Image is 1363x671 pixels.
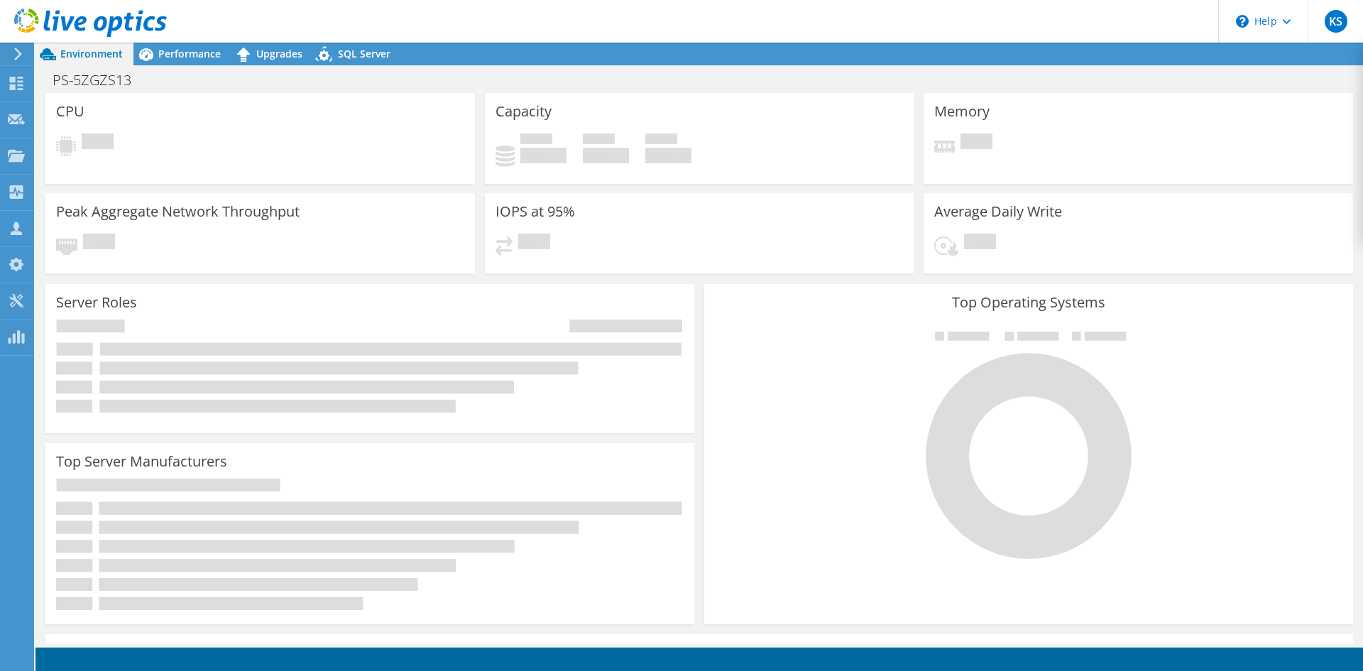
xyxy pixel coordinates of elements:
[583,148,629,163] h4: 0 GiB
[645,148,691,163] h4: 0 GiB
[60,47,123,60] span: Environment
[496,204,575,219] h3: IOPS at 95%
[56,454,227,469] h3: Top Server Manufacturers
[256,47,302,60] span: Upgrades
[56,295,137,310] h3: Server Roles
[583,133,615,148] span: Free
[56,104,84,119] h3: CPU
[82,133,114,153] span: Pending
[83,234,115,253] span: Pending
[520,148,566,163] h4: 0 GiB
[934,204,1062,219] h3: Average Daily Write
[56,204,300,219] h3: Peak Aggregate Network Throughput
[496,104,552,119] h3: Capacity
[645,133,677,148] span: Total
[520,133,552,148] span: Used
[158,47,221,60] span: Performance
[1325,10,1347,33] span: KS
[715,295,1342,310] h3: Top Operating Systems
[934,104,990,119] h3: Memory
[518,234,550,253] span: Pending
[46,72,153,88] h1: PS-5ZGZS13
[1236,15,1249,28] svg: \n
[960,133,992,153] span: Pending
[964,234,996,253] span: Pending
[338,47,390,60] span: SQL Server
